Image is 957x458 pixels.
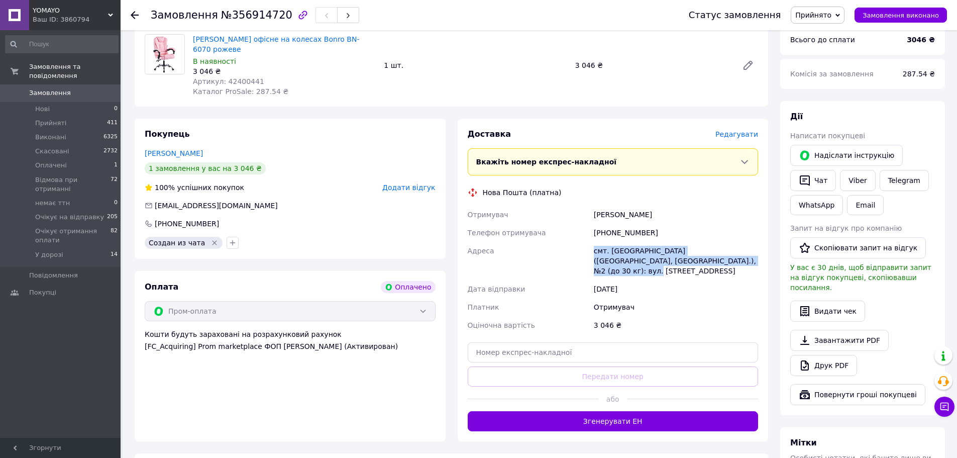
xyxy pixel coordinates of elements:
span: Скасовані [35,147,69,156]
div: [PHONE_NUMBER] [592,224,760,242]
span: Покупці [29,288,56,297]
span: Редагувати [715,130,758,138]
span: Отримувач [468,211,508,219]
span: Замовлення виконано [863,12,939,19]
span: Виконані [35,133,66,142]
span: 0 [114,105,118,114]
span: 72 [111,175,118,194]
div: успішних покупок [145,182,244,193]
div: [PERSON_NAME] [592,206,760,224]
button: Повернути гроші покупцеві [790,384,925,405]
div: Отримувач [592,298,760,316]
span: Дії [790,112,803,121]
span: Дата відправки [468,285,525,293]
span: Всього до сплати [790,36,855,44]
div: Кошти будуть зараховані на розрахунковий рахунок [145,329,436,351]
span: [EMAIL_ADDRESS][DOMAIN_NAME] [155,202,278,210]
input: Пошук [5,35,119,53]
a: Редагувати [738,55,758,75]
span: Создан из чата [149,239,205,247]
div: 1 замовлення у вас на 3 046 ₴ [145,162,266,174]
button: Згенерувати ЕН [468,411,759,431]
span: Замовлення та повідомлення [29,62,121,80]
button: Скопіювати запит на відгук [790,237,926,258]
button: Видати чек [790,301,865,322]
svg: Видалити мітку [210,239,219,247]
span: Запит на відгук про компанію [790,224,902,232]
span: Оплачені [35,161,67,170]
span: 205 [107,213,118,222]
img: Крісло офісне на колесах Bonro BN-6070 рожеве [151,35,179,74]
span: №356914720 [221,9,292,21]
div: 3 046 ₴ [592,316,760,334]
span: Очікує отримання оплати [35,227,111,245]
span: 2732 [103,147,118,156]
span: В наявності [193,57,236,65]
div: Нова Пошта (платна) [480,188,564,198]
div: смт. [GEOGRAPHIC_DATA] ([GEOGRAPHIC_DATA], [GEOGRAPHIC_DATA].), №2 (до 30 кг): вул. [STREET_ADDRESS] [592,242,760,280]
span: 411 [107,119,118,128]
span: немає ттн [35,199,70,208]
span: Написати покупцеві [790,132,865,140]
span: Телефон отримувача [468,229,546,237]
div: 3 046 ₴ [571,58,734,72]
span: 14 [111,250,118,259]
a: Завантажити PDF [790,330,889,351]
span: 100% [155,184,175,192]
span: Вкажіть номер експрес-накладної [476,158,617,166]
span: Нові [35,105,50,114]
input: Номер експрес-накладної [468,342,759,362]
button: Email [847,195,884,215]
span: У вас є 30 днів, щоб відправити запит на відгук покупцеві, скопіювавши посилання. [790,263,931,292]
span: Очікує на відправку [35,213,104,222]
span: або [598,394,627,404]
span: Повідомлення [29,271,78,280]
span: Доставка [468,129,511,139]
span: 0 [114,199,118,208]
span: Оплата [145,282,178,292]
a: Viber [840,170,875,191]
span: Артикул: 42400441 [193,77,264,85]
span: 82 [111,227,118,245]
div: Ваш ID: 3860794 [33,15,121,24]
a: Друк PDF [790,355,857,376]
div: 3 046 ₴ [193,66,376,76]
span: Додати відгук [382,184,435,192]
div: Повернутися назад [131,10,139,20]
a: [PERSON_NAME] офісне на колесах Bonro BN-6070 рожеве [193,35,360,53]
button: Чат з покупцем [934,397,954,417]
a: Telegram [880,170,929,191]
button: Чат [790,170,836,191]
span: Каталог ProSale: 287.54 ₴ [193,87,288,96]
span: Оціночна вартість [468,321,535,329]
span: Комісія за замовлення [790,70,874,78]
a: [PERSON_NAME] [145,149,203,157]
span: Замовлення [151,9,218,21]
div: [PHONE_NUMBER] [154,219,220,229]
span: Платник [468,303,499,311]
span: Відмова при отриманні [35,175,111,194]
button: Надіслати інструкцію [790,145,903,166]
b: 3046 ₴ [907,36,935,44]
span: Замовлення [29,88,71,98]
div: 1 шт. [380,58,571,72]
button: Замовлення виконано [855,8,947,23]
div: [FC_Acquiring] Prom marketplace ФОП [PERSON_NAME] (Активирован) [145,341,436,351]
div: [DATE] [592,280,760,298]
span: 6325 [103,133,118,142]
div: Статус замовлення [689,10,781,20]
span: Прийняті [35,119,66,128]
span: Адреса [468,247,494,255]
a: WhatsApp [790,195,843,215]
span: YOMAYO [33,6,108,15]
span: 1 [114,161,118,170]
div: Оплачено [381,281,435,293]
span: 287.54 ₴ [903,70,935,78]
span: У дорозі [35,250,63,259]
span: Покупець [145,129,190,139]
span: Мітки [790,438,817,447]
span: Прийнято [795,11,831,19]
